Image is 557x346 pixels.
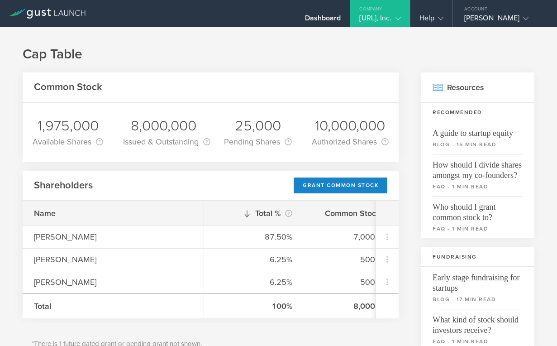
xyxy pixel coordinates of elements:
[433,295,523,303] small: blog - 17 min read
[123,116,204,135] div: 8,000,000
[315,276,392,288] div: 500,000
[315,300,392,312] div: 8,000,000
[421,196,534,238] a: Who should I grant common stock to?faq - 1 min read
[34,179,93,192] h2: Shareholders
[315,254,392,265] div: 500,000
[421,122,534,154] a: A guide to startup equityblog - 15 min read
[224,135,292,148] div: Pending Shares
[123,135,204,148] div: Issued & Outstanding
[433,196,523,223] span: Who should I grant common stock to?
[215,231,292,243] div: 87.50%
[464,14,541,27] div: [PERSON_NAME]
[215,300,292,312] div: 100%
[421,154,534,196] a: How should I divide shares amongst my co-founders?faq - 1 min read
[34,207,192,219] div: Name
[215,207,292,220] div: Total %
[34,300,192,312] div: Total
[33,135,103,148] div: Available Shares
[433,337,523,346] small: faq - 1 min read
[224,116,292,135] div: 25,000
[433,122,523,139] span: A guide to startup equity
[312,116,389,135] div: 10,000,000
[433,183,523,191] small: faq - 1 min read
[23,45,534,63] h1: Cap Table
[359,14,400,27] div: [URL], Inc.
[34,81,102,94] h2: Common Stock
[433,140,523,149] small: blog - 15 min read
[512,303,557,346] iframe: Chat Widget
[421,103,534,122] h3: Recommended
[421,247,534,267] h3: Fundraising
[215,254,292,265] div: 6.25%
[215,276,292,288] div: 6.25%
[433,309,523,336] span: What kind of stock should investors receive?
[419,14,443,27] div: Help
[433,267,523,293] span: Early stage fundraising for startups
[421,72,534,103] h2: Resources
[312,135,389,148] div: Authorized Shares
[34,276,192,288] div: [PERSON_NAME]
[433,225,523,233] small: faq - 1 min read
[305,14,341,27] div: Dashboard
[33,116,103,135] div: 1,975,000
[34,254,192,265] div: [PERSON_NAME]
[294,178,387,193] div: Grant Common Stock
[315,207,392,220] div: Common Stock
[433,154,523,181] span: How should I divide shares amongst my co-founders?
[315,231,392,243] div: 7,000,000
[421,267,534,309] a: Early stage fundraising for startupsblog - 17 min read
[34,231,192,243] div: [PERSON_NAME]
